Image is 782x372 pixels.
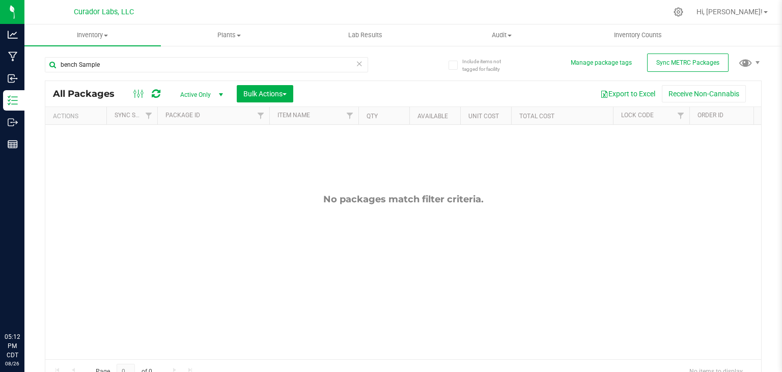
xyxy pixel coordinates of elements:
[45,194,761,205] div: No packages match filter criteria.
[672,7,685,17] div: Manage settings
[662,85,746,102] button: Receive Non-Cannabis
[115,112,154,119] a: Sync Status
[5,332,20,360] p: 05:12 PM CDT
[749,107,766,124] a: Filter
[8,117,18,127] inline-svg: Outbound
[8,73,18,84] inline-svg: Inbound
[5,360,20,367] p: 08/26
[673,107,689,124] a: Filter
[434,31,569,40] span: Audit
[621,112,654,119] a: Lock Code
[334,31,396,40] span: Lab Results
[600,31,676,40] span: Inventory Counts
[243,90,287,98] span: Bulk Actions
[8,30,18,40] inline-svg: Analytics
[53,113,102,120] div: Actions
[8,51,18,62] inline-svg: Manufacturing
[161,24,297,46] a: Plants
[519,113,554,120] a: Total Cost
[696,8,763,16] span: Hi, [PERSON_NAME]!
[53,88,125,99] span: All Packages
[594,85,662,102] button: Export to Excel
[367,113,378,120] a: Qty
[433,24,570,46] a: Audit
[297,24,434,46] a: Lab Results
[24,31,161,40] span: Inventory
[74,8,134,16] span: Curador Labs, LLC
[462,58,513,73] span: Include items not tagged for facility
[342,107,358,124] a: Filter
[697,112,723,119] a: Order Id
[161,31,297,40] span: Plants
[10,290,41,321] iframe: Resource center
[570,24,706,46] a: Inventory Counts
[165,112,200,119] a: Package ID
[656,59,719,66] span: Sync METRC Packages
[253,107,269,124] a: Filter
[277,112,310,119] a: Item Name
[237,85,293,102] button: Bulk Actions
[8,139,18,149] inline-svg: Reports
[24,24,161,46] a: Inventory
[45,57,368,72] input: Search Package ID, Item Name, SKU, Lot or Part Number...
[647,54,729,72] button: Sync METRC Packages
[468,113,499,120] a: Unit Cost
[141,107,157,124] a: Filter
[417,113,448,120] a: Available
[356,57,363,70] span: Clear
[8,95,18,105] inline-svg: Inventory
[571,59,632,67] button: Manage package tags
